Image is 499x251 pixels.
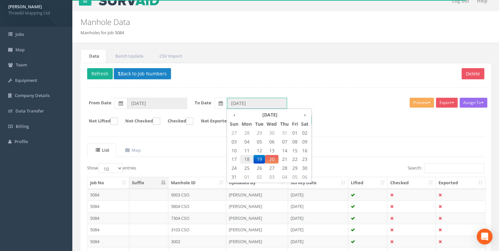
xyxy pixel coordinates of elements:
a: Map [117,143,148,157]
td: [PERSON_NAME] [226,200,288,212]
span: 29 [290,164,299,172]
select: Showentries [98,163,123,173]
td: 7304 CSO [168,212,226,224]
label: Not Exported [194,117,237,125]
span: Company Details [15,92,50,98]
span: 13 [265,146,278,155]
td: [PERSON_NAME] [226,212,288,224]
label: From Date [89,100,111,106]
span: 29 [253,129,265,137]
th: Sat [299,119,310,129]
button: Assign To [460,98,487,108]
label: Search: [408,163,484,173]
th: Exported: activate to sort column ascending [436,177,485,189]
td: [DATE] [288,212,348,224]
span: 12 [253,146,265,155]
button: Export [436,98,458,108]
button: Refresh [87,68,113,79]
span: 04 [278,173,290,181]
span: Profile [14,138,28,144]
span: 31 [278,129,290,137]
span: 01 [240,173,253,181]
td: [PERSON_NAME] [226,236,288,247]
span: 30 [265,129,278,137]
span: Team [16,62,27,68]
span: 19 [253,155,265,163]
span: 28 [278,164,290,172]
span: 08 [290,138,299,146]
span: 03 [228,138,240,146]
a: Data [81,49,106,63]
span: 14 [278,146,290,155]
span: 25 [240,164,253,172]
label: Show entries [87,163,136,173]
th: Thu [278,119,290,129]
td: 5084 [87,189,129,201]
td: 9003 CSO [168,189,226,201]
span: Data Transfer [15,108,44,114]
td: 5084 [87,212,129,224]
button: Back to Job Numbers [114,68,171,79]
span: 06 [299,173,310,181]
th: Mon [240,119,253,129]
th: ‹ [228,110,240,119]
span: 01 [290,129,299,137]
label: To Date [195,100,211,106]
th: › [299,110,310,119]
input: To Date [227,98,287,109]
th: Checked: activate to sort column ascending [387,177,436,189]
span: 02 [253,173,265,181]
th: Wed [265,119,278,129]
span: 23 [299,155,310,163]
td: [DATE] [288,224,348,236]
span: Map [15,47,25,53]
label: Not Lifted [82,117,118,125]
strong: [PERSON_NAME] [8,4,42,10]
h2: Manhole Data [81,18,421,26]
a: Batch Update [107,49,150,63]
span: 30 [299,164,310,172]
td: [PERSON_NAME] [226,224,288,236]
td: 5084 [87,236,129,247]
span: 27 [228,129,240,137]
td: 5084 [87,224,129,236]
span: 20 [265,155,278,163]
span: 07 [278,138,290,146]
span: 11 [240,146,253,155]
span: 17 [228,155,240,163]
span: 06 [265,138,278,146]
span: 02 [299,129,310,137]
span: 05 [253,138,265,146]
span: 27 [265,164,278,172]
span: 05 [290,173,299,181]
td: [DATE] [288,189,348,201]
li: Manholes for Job 5084 [81,30,124,36]
td: 3103 CSO [168,224,226,236]
th: Survey Date: activate to sort column ascending [288,177,348,189]
uib-tab-heading: Map [125,147,141,153]
span: 03 [265,173,278,181]
span: Billing [16,123,29,129]
td: [PERSON_NAME] [226,189,288,201]
input: From Date [127,98,187,109]
th: Tue [253,119,265,129]
input: Search: [424,163,484,173]
span: 10 [228,146,240,155]
span: 26 [253,164,265,172]
span: Jobs [15,31,24,37]
td: [DATE] [288,200,348,212]
label: Not Checked [119,117,160,125]
span: Equipment [15,77,37,83]
span: 28 [240,129,253,137]
uib-tab-heading: List [96,147,109,153]
span: 15 [290,146,299,155]
span: 09 [299,138,310,146]
td: 5084 [87,200,129,212]
th: Lifted: activate to sort column ascending [348,177,388,189]
span: Three60 Mapping Ltd [8,10,64,16]
span: 24 [228,164,240,172]
a: List [87,143,116,157]
td: 3002 [168,236,226,247]
a: [PERSON_NAME] Three60 Mapping Ltd [8,2,64,16]
button: Preview [410,98,434,108]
